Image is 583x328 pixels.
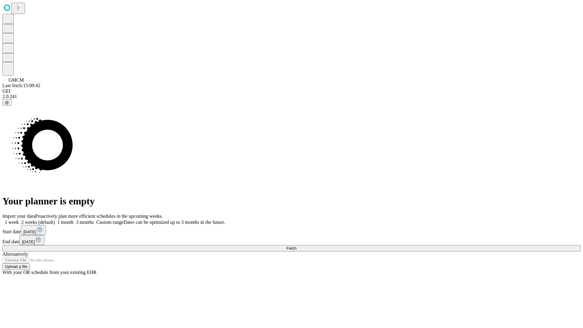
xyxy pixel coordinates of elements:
[2,88,581,94] div: GEI
[2,196,581,207] h1: Your planner is empty
[2,263,30,270] button: Upload a file
[2,245,581,251] button: Fetch
[286,246,296,251] span: Fetch
[2,83,40,88] span: Last fetch: 15:09:42
[2,94,581,99] div: 2.0.241
[5,220,19,225] span: 1 week
[2,235,581,245] div: End date
[35,214,163,219] span: Proactively plan more efficient schedules in the upcoming weeks.
[22,240,35,244] span: [DATE]
[57,220,73,225] span: 1 month
[124,220,225,225] span: Dates can be optimized up to 3 months in the future.
[2,214,35,219] span: Import your data
[2,225,581,235] div: Start date
[21,225,46,235] button: [DATE]
[19,235,44,245] button: [DATE]
[21,220,55,225] span: 2 weeks (default)
[2,99,12,106] button: @
[76,220,94,225] span: 3 months
[2,251,28,257] span: Alternatively
[2,270,97,275] span: With your OR schedule from your existing EHR
[5,100,9,105] span: @
[96,220,123,225] span: Custom range
[9,77,24,83] span: GMCM
[23,230,36,234] span: [DATE]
